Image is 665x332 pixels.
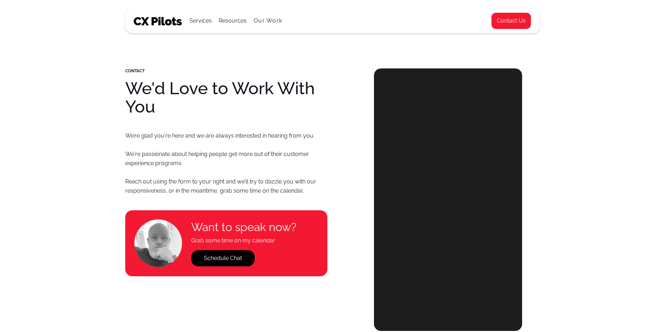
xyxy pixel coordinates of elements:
h4: Grab some time on my calendar [191,236,296,245]
p: We’re glad you're here and we are always interested in hearing from you. We're passionate about h... [125,131,327,195]
div: Resources [219,16,247,26]
a: Schedule Chat [191,250,255,266]
h1: We'd Love to Work With You [125,79,327,116]
div: CONTACT [125,68,327,73]
div: Resources [219,9,247,33]
div: Services [189,9,212,33]
a: Contact Us [491,12,531,29]
div: Services [189,16,212,26]
iframe: Form 0 [395,90,501,310]
h4: Want to speak now? [191,221,296,234]
a: Our Work [254,18,282,24]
